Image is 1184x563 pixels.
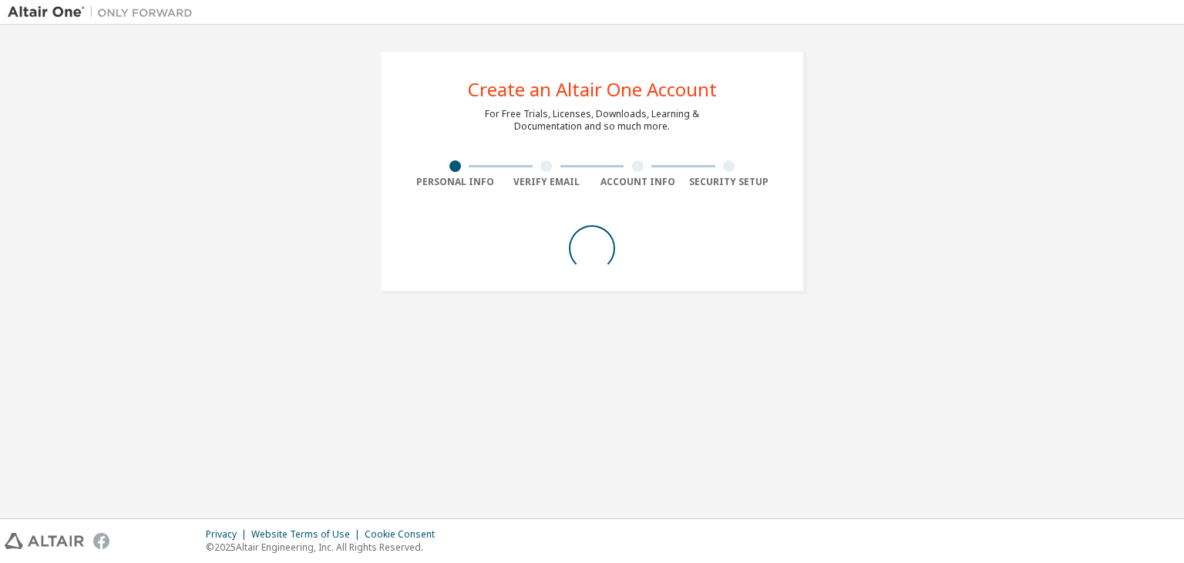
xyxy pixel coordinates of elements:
[206,528,251,541] div: Privacy
[468,80,717,99] div: Create an Altair One Account
[8,5,200,20] img: Altair One
[409,176,501,188] div: Personal Info
[206,541,444,554] p: © 2025 Altair Engineering, Inc. All Rights Reserved.
[5,533,84,549] img: altair_logo.svg
[251,528,365,541] div: Website Terms of Use
[592,176,684,188] div: Account Info
[501,176,593,188] div: Verify Email
[93,533,109,549] img: facebook.svg
[365,528,444,541] div: Cookie Consent
[485,108,699,133] div: For Free Trials, Licenses, Downloads, Learning & Documentation and so much more.
[684,176,775,188] div: Security Setup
